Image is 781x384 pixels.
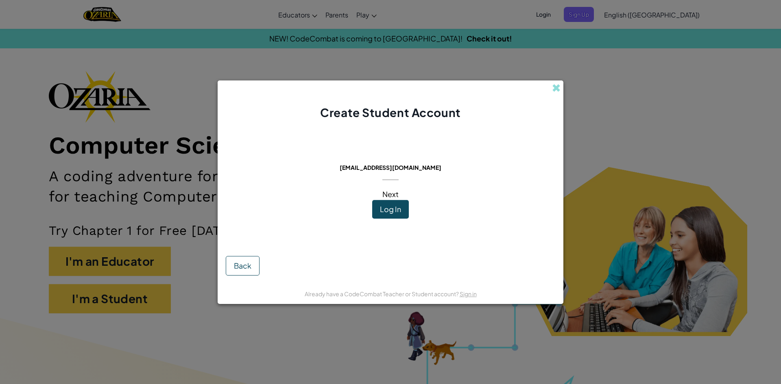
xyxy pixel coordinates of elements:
span: Log In [380,204,401,214]
span: This email is already in use: [333,152,448,162]
button: Back [226,256,260,276]
span: [EMAIL_ADDRESS][DOMAIN_NAME] [340,164,441,171]
span: Next [382,189,399,199]
a: Sign in [460,290,477,297]
button: Log In [372,200,409,219]
span: Create Student Account [320,105,460,119]
span: Already have a CodeCombat Teacher or Student account? [305,290,460,297]
span: Back [234,261,251,270]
